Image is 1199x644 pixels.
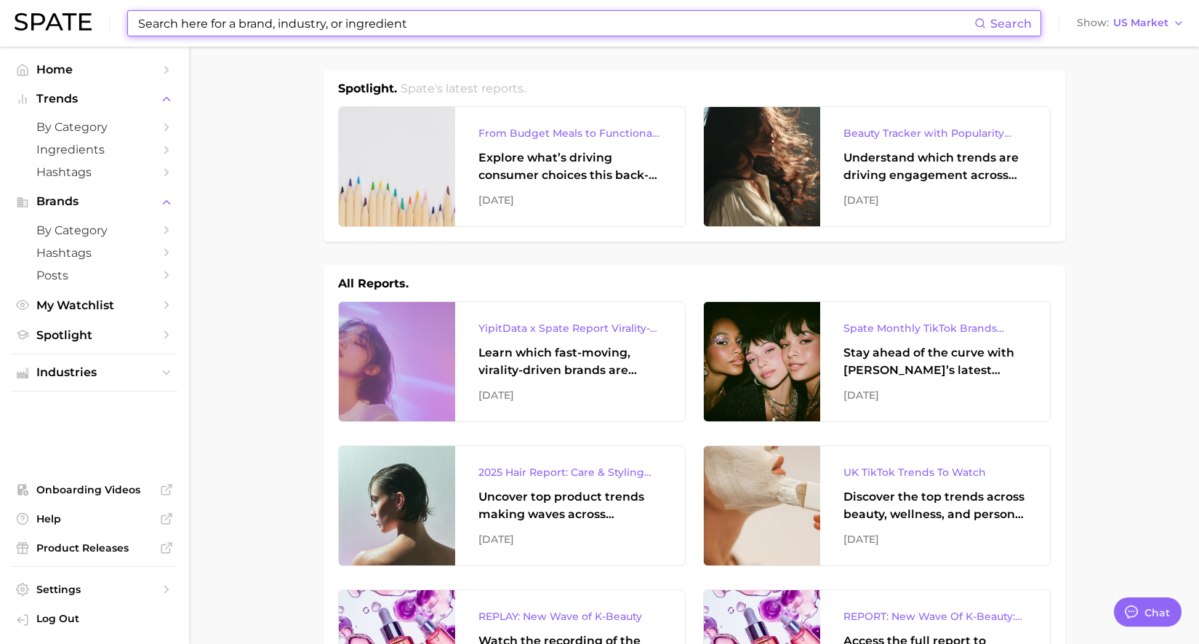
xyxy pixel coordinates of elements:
a: Product Releases [12,537,177,559]
a: by Category [12,219,177,242]
div: Learn which fast-moving, virality-driven brands are leading the pack, the risks of viral growth, ... [478,344,662,379]
div: REPORT: New Wave Of K-Beauty: [GEOGRAPHIC_DATA]’s Trending Innovations In Skincare & Color Cosmetics [843,608,1027,625]
a: Posts [12,264,177,287]
a: Onboarding Videos [12,479,177,501]
a: Ingredients [12,138,177,161]
a: Hashtags [12,242,177,264]
a: Settings [12,579,177,600]
h1: All Reports. [338,275,409,293]
a: by Category [12,116,177,138]
span: US Market [1113,19,1168,27]
div: Stay ahead of the curve with [PERSON_NAME]’s latest monthly tracker, spotlighting the fastest-gro... [843,344,1027,379]
div: Discover the top trends across beauty, wellness, and personal care on TikTok [GEOGRAPHIC_DATA]. [843,488,1027,523]
span: Onboarding Videos [36,483,153,496]
span: by Category [36,223,153,237]
span: Help [36,512,153,525]
a: Log out. Currently logged in with e-mail cassandra@mykitsch.com. [12,608,177,632]
div: From Budget Meals to Functional Snacks: Food & Beverage Trends Shaping Consumer Behavior This Sch... [478,124,662,142]
span: Log Out [36,612,166,625]
a: UK TikTok Trends To WatchDiscover the top trends across beauty, wellness, and personal care on Ti... [703,445,1051,566]
span: Spotlight [36,328,153,342]
div: Explore what’s driving consumer choices this back-to-school season From budget-friendly meals to ... [478,149,662,184]
a: Home [12,58,177,81]
button: Trends [12,88,177,110]
span: by Category [36,120,153,134]
button: ShowUS Market [1073,14,1188,33]
button: Brands [12,191,177,212]
span: Home [36,63,153,76]
div: YipitData x Spate Report Virality-Driven Brands Are Taking a Slice of the Beauty Pie [478,319,662,337]
h1: Spotlight. [338,80,397,98]
span: Show [1077,19,1109,27]
span: Brands [36,195,153,208]
div: [DATE] [478,191,662,209]
span: Hashtags [36,246,153,260]
div: Understand which trends are driving engagement across platforms in the skin, hair, makeup, and fr... [843,149,1027,184]
button: Industries [12,362,177,383]
span: Trends [36,92,153,106]
span: Settings [36,583,153,596]
div: [DATE] [843,191,1027,209]
span: Ingredients [36,143,153,156]
span: Industries [36,366,153,379]
a: 2025 Hair Report: Care & Styling ProductsUncover top product trends making waves across platforms... [338,445,686,566]
a: From Budget Meals to Functional Snacks: Food & Beverage Trends Shaping Consumer Behavior This Sch... [338,106,686,227]
div: [DATE] [478,386,662,404]
div: Uncover top product trends making waves across platforms — along with key insights into benefits,... [478,488,662,523]
div: Spate Monthly TikTok Brands Tracker [843,319,1027,337]
img: SPATE [15,13,92,31]
div: Beauty Tracker with Popularity Index [843,124,1027,142]
div: UK TikTok Trends To Watch [843,464,1027,481]
a: Help [12,508,177,530]
span: Hashtags [36,165,153,179]
a: YipitData x Spate Report Virality-Driven Brands Are Taking a Slice of the Beauty PieLearn which f... [338,301,686,422]
span: Product Releases [36,541,153,554]
a: My Watchlist [12,294,177,317]
a: Beauty Tracker with Popularity IndexUnderstand which trends are driving engagement across platfor... [703,106,1051,227]
a: Spate Monthly TikTok Brands TrackerStay ahead of the curve with [PERSON_NAME]’s latest monthly tr... [703,301,1051,422]
span: My Watchlist [36,298,153,312]
span: Search [990,17,1032,31]
div: [DATE] [843,386,1027,404]
span: Posts [36,269,153,282]
div: 2025 Hair Report: Care & Styling Products [478,464,662,481]
a: Spotlight [12,324,177,346]
div: REPLAY: New Wave of K-Beauty [478,608,662,625]
input: Search here for a brand, industry, or ingredient [137,11,974,36]
div: [DATE] [478,530,662,548]
a: Hashtags [12,161,177,183]
h2: Spate's latest reports. [401,80,526,98]
div: [DATE] [843,530,1027,548]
